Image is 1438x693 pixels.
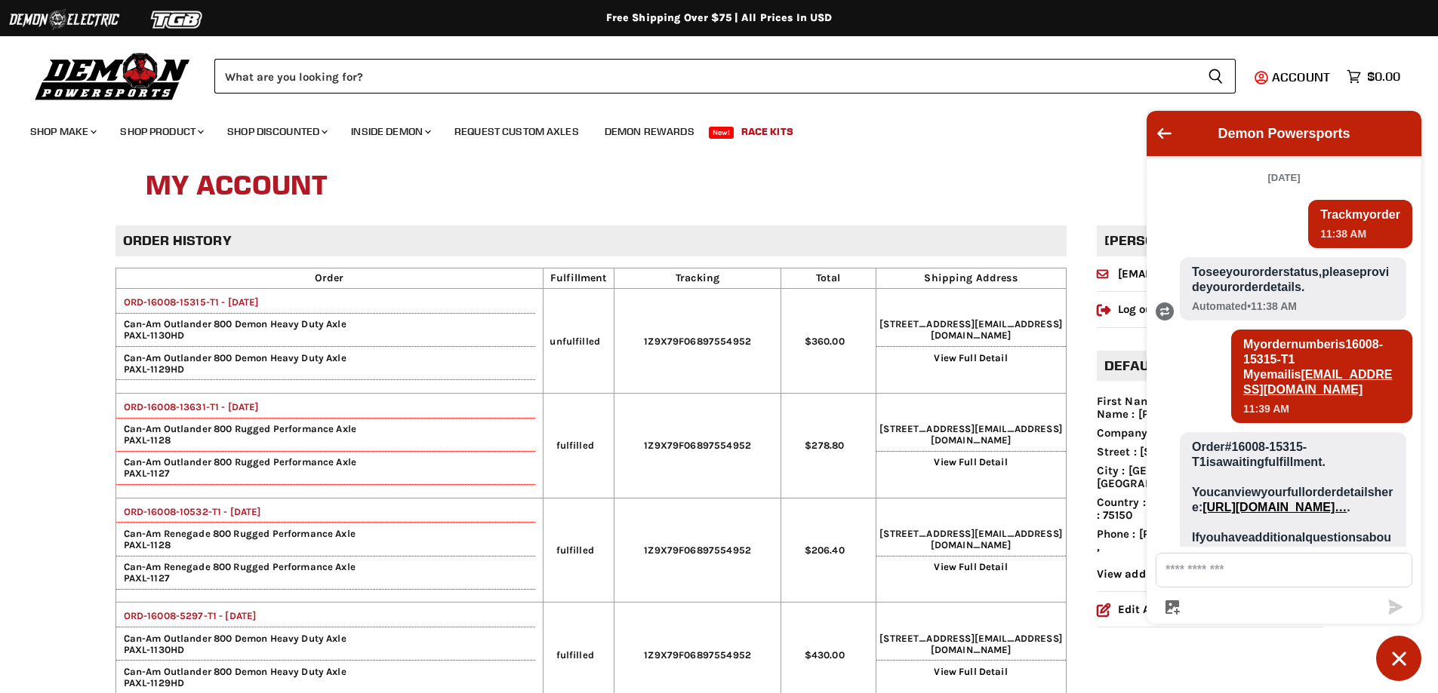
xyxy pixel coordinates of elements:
a: View Full Detail [934,456,1007,468]
button: Search [1196,59,1236,94]
th: Fulfillment [543,268,614,289]
td: unfulfilled [543,289,614,394]
span: Can-Am Outlander 800 Demon Heavy Duty Axle [116,318,536,330]
li: Street : [STREET_ADDRESS] [1097,446,1323,458]
span: [EMAIL_ADDRESS][DOMAIN_NAME] [931,423,1062,446]
span: $0.00 [1367,69,1400,84]
span: Can-Am Renegade 800 Rugged Performance Axle [116,528,536,539]
a: ORD-16008-15315-T1 - [DATE] [116,296,259,308]
span: [EMAIL_ADDRESS][DOMAIN_NAME] [931,528,1062,550]
a: ORD-16008-5297-T1 - [DATE] [116,610,257,621]
input: Search [214,59,1196,94]
li: First Name : [PERSON_NAME] | Last Name : [PERSON_NAME] [1097,395,1323,422]
span: New! [709,127,734,139]
div: Free Shipping Over $75 | All Prices In USD [115,11,1323,25]
span: $430.00 [805,649,845,661]
span: Can-Am Outlander 800 Demon Heavy Duty Axle [116,352,536,363]
inbox-online-store-chat: Shopify online store chat [1142,111,1426,681]
th: Order [115,268,543,289]
a: View Full Detail [934,666,1007,677]
th: Tracking [614,268,781,289]
span: $360.00 [805,336,845,347]
form: Product [214,59,1236,94]
span: Can-Am Outlander 800 Demon Heavy Duty Axle [116,666,536,677]
a: View Full Detail [934,352,1007,363]
a: ORD-16008-13631-T1 - [DATE] [116,401,259,412]
a: View Full Detail [934,561,1007,572]
span: PAXL-1128 [116,539,171,550]
img: Demon Powersports [30,49,196,103]
td: [STREET_ADDRESS] [876,498,1066,603]
h2: [PERSON_NAME] [1097,225,1323,256]
th: Total [781,268,876,289]
td: 1Z9X79F06897554952 [614,393,781,498]
h2: Default address [1097,351,1323,382]
a: [EMAIL_ADDRESS][DOMAIN_NAME] [1097,267,1313,281]
span: Can-Am Renegade 800 Rugged Performance Axle [116,561,536,572]
a: Shop Discounted [216,116,337,147]
a: Request Custom Axles [443,116,590,147]
span: [EMAIL_ADDRESS][DOMAIN_NAME] [931,633,1062,655]
a: $0.00 [1339,66,1408,87]
h1: My Account [146,162,1293,210]
li: Country : [GEOGRAPHIC_DATA] , ZipCode : 75150 [1097,496,1323,523]
img: TGB Logo 2 [121,5,234,34]
a: ORD-16008-10532-T1 - [DATE] [116,506,261,517]
li: City : [GEOGRAPHIC_DATA], [GEOGRAPHIC_DATA] [1097,465,1323,491]
td: fulfilled [543,393,614,498]
span: PAXL-1130HD [116,644,185,655]
td: 1Z9X79F06897554952 [614,289,781,394]
span: Can-Am Outlander 800 Rugged Performance Axle [116,456,536,468]
a: Log out [1097,302,1157,316]
span: Can-Am Outlander 800 Rugged Performance Axle [116,423,536,434]
ul: , [1097,395,1323,553]
th: Shipping Address [876,268,1066,289]
span: Account [1272,69,1330,84]
li: Company : QUALITY HOME [1097,427,1323,440]
a: Edit Account [1097,603,1187,616]
span: PAXL-1127 [116,468,170,479]
img: Demon Electric Logo 2 [8,5,121,34]
a: Inside Demon [340,116,440,147]
a: Shop Make [19,116,106,147]
h2: Order history [115,225,1067,256]
ul: Main menu [19,110,1396,147]
li: Phone : [PHONE_NUMBER] [1097,528,1323,541]
td: [STREET_ADDRESS] [876,393,1066,498]
span: $278.80 [805,440,844,451]
span: PAXL-1130HD [116,330,185,341]
a: View addresses (5) [1097,567,1201,581]
span: Can-Am Outlander 800 Demon Heavy Duty Axle [116,633,536,644]
span: PAXL-1127 [116,572,170,584]
span: $206.40 [805,544,845,556]
span: PAXL-1129HD [116,677,185,688]
a: Race Kits [730,116,805,147]
a: Shop Product [109,116,213,147]
span: [EMAIL_ADDRESS][DOMAIN_NAME] [931,318,1062,341]
span: PAXL-1129HD [116,363,185,375]
a: Account [1265,70,1339,84]
a: Demon Rewards [593,116,706,147]
td: fulfilled [543,498,614,603]
td: [STREET_ADDRESS] [876,289,1066,394]
span: PAXL-1128 [116,434,171,446]
td: 1Z9X79F06897554952 [614,498,781,603]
